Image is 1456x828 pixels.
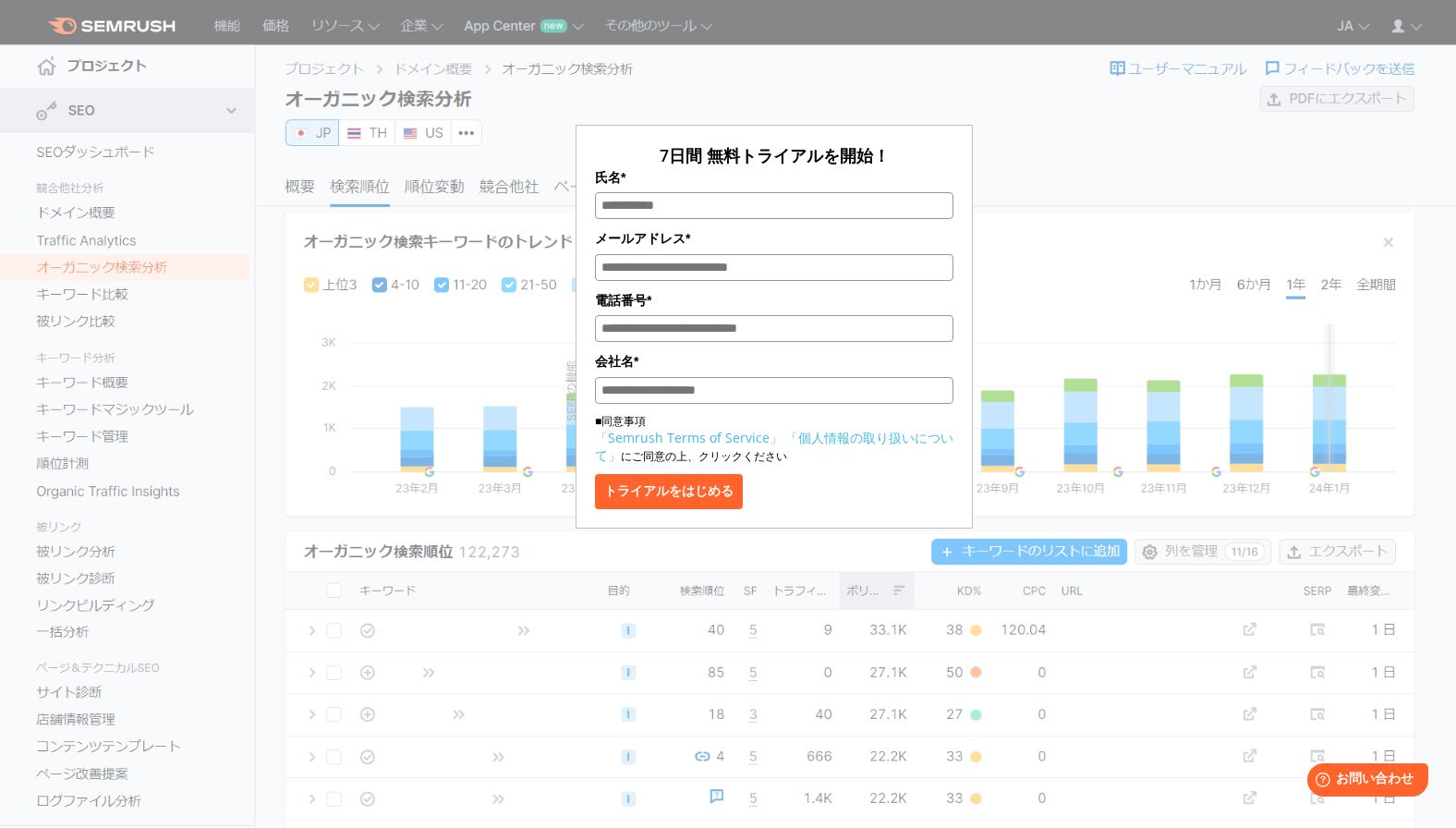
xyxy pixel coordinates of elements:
[595,290,953,310] label: 電話番号*
[595,474,743,509] button: トライアルをはじめる
[1292,756,1436,808] iframe: Help widget launcher
[660,144,890,166] span: 7日間 無料トライアルを開始！
[595,228,953,249] label: メールアドレス*
[595,413,953,465] p: ■同意事項 にご同意の上、クリックください
[595,429,783,446] a: 「Semrush Terms of Service」
[595,429,953,464] a: 「個人情報の取り扱いについて」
